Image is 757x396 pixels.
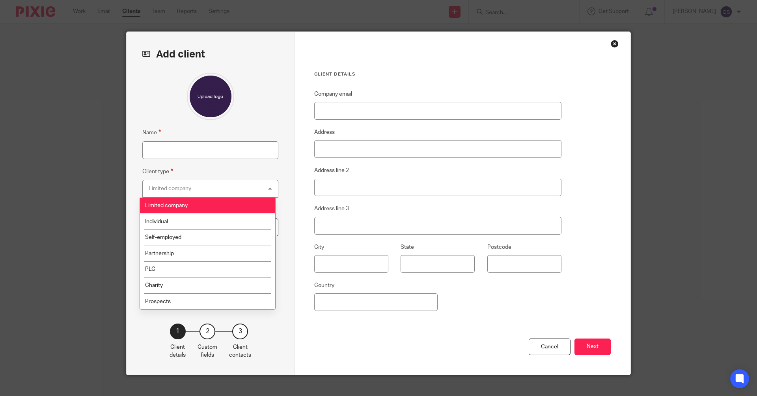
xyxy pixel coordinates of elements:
[145,299,171,304] span: Prospects
[145,235,181,240] span: Self-employed
[314,71,561,78] h3: Client details
[200,324,215,339] div: 2
[149,186,191,191] div: Limited company
[142,167,173,176] label: Client type
[529,339,571,355] div: Cancel
[487,243,511,251] label: Postcode
[611,40,619,48] div: Close this dialog window
[145,251,174,256] span: Partnership
[142,128,161,137] label: Name
[401,243,414,251] label: State
[145,203,188,208] span: Limited company
[314,205,349,213] label: Address line 3
[145,266,155,272] span: PLC
[314,90,352,98] label: Company email
[145,283,163,288] span: Charity
[170,343,186,359] p: Client details
[229,343,251,359] p: Client contacts
[314,128,335,136] label: Address
[142,48,278,61] h2: Add client
[198,343,217,359] p: Custom fields
[314,281,334,289] label: Country
[314,167,349,174] label: Address line 2
[232,324,248,339] div: 3
[145,219,168,224] span: Individual
[574,339,611,355] button: Next
[170,324,186,339] div: 1
[314,243,324,251] label: City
